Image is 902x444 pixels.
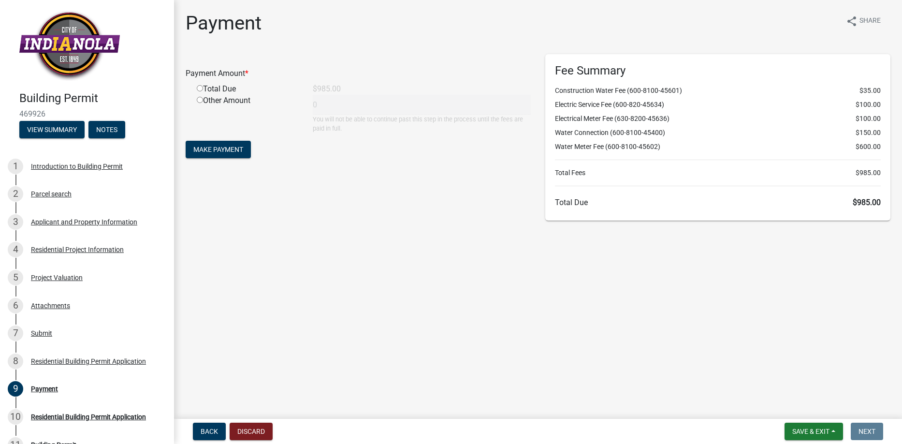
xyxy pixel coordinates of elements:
[193,423,226,440] button: Back
[792,428,829,435] span: Save & Exit
[8,270,23,285] div: 5
[189,83,306,95] div: Total Due
[8,326,23,341] div: 7
[8,381,23,397] div: 9
[555,86,881,96] li: Construction Water Fee (600-8100-45601)
[186,12,262,35] h1: Payment
[19,109,155,118] span: 469926
[856,168,881,178] span: $985.00
[31,246,124,253] div: Residential Project Information
[31,302,70,309] div: Attachments
[19,121,85,138] button: View Summary
[31,163,123,170] div: Introduction to Building Permit
[230,423,273,440] button: Discard
[8,159,23,174] div: 1
[555,198,881,207] h6: Total Due
[31,274,83,281] div: Project Valuation
[19,126,85,134] wm-modal-confirm: Summary
[88,126,125,134] wm-modal-confirm: Notes
[555,128,881,138] li: Water Connection (600-8100-45400)
[31,385,58,392] div: Payment
[555,114,881,124] li: Electrical Meter Fee (630-8200-45636)
[201,428,218,435] span: Back
[8,354,23,369] div: 8
[31,191,72,197] div: Parcel search
[859,15,881,27] span: Share
[853,198,881,207] span: $985.00
[88,121,125,138] button: Notes
[856,100,881,110] span: $100.00
[785,423,843,440] button: Save & Exit
[186,141,251,158] button: Make Payment
[555,64,881,78] h6: Fee Summary
[8,186,23,202] div: 2
[189,95,306,133] div: Other Amount
[856,114,881,124] span: $100.00
[8,214,23,230] div: 3
[178,68,538,79] div: Payment Amount
[846,15,858,27] i: share
[8,242,23,257] div: 4
[8,298,23,313] div: 6
[856,128,881,138] span: $150.00
[858,428,875,435] span: Next
[31,219,137,225] div: Applicant and Property Information
[555,100,881,110] li: Electric Service Fee (600-820-45634)
[851,423,883,440] button: Next
[31,414,146,420] div: Residential Building Permit Application
[31,330,52,337] div: Submit
[859,86,881,96] span: $35.00
[19,10,120,81] img: City of Indianola, Iowa
[856,142,881,152] span: $600.00
[8,409,23,425] div: 10
[555,168,881,178] li: Total Fees
[19,91,166,105] h4: Building Permit
[838,12,888,30] button: shareShare
[31,358,146,365] div: Residential Building Permit Application
[555,142,881,152] li: Water Meter Fee (600-8100-45602)
[193,146,243,153] span: Make Payment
